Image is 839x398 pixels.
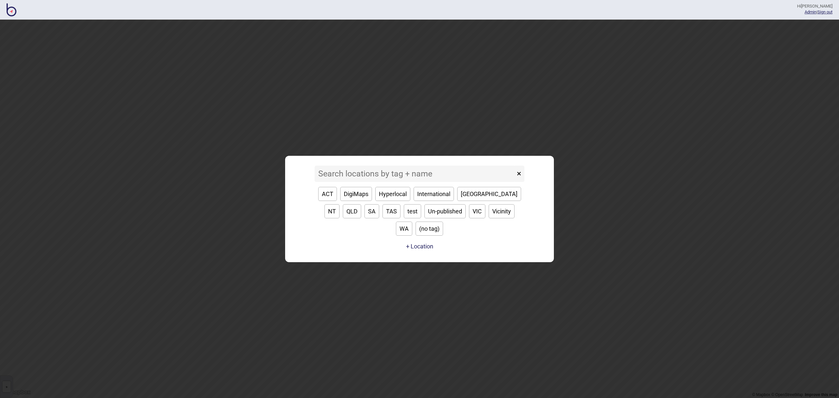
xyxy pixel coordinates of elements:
[315,166,515,182] input: Search locations by tag + name
[805,9,816,14] a: Admin
[817,9,832,14] button: Sign out
[404,204,421,218] button: test
[318,187,337,201] button: ACT
[364,204,379,218] button: SA
[489,204,515,218] button: Vicinity
[406,243,433,250] button: + Location
[797,3,832,9] div: Hi [PERSON_NAME]
[424,204,466,218] button: Un-published
[343,204,361,218] button: QLD
[514,166,524,182] button: ×
[396,222,412,236] button: WA
[340,187,372,201] button: DigiMaps
[414,187,454,201] button: International
[469,204,485,218] button: VIC
[805,9,817,14] span: |
[416,222,443,236] button: (no tag)
[457,187,521,201] button: [GEOGRAPHIC_DATA]
[382,204,400,218] button: TAS
[324,204,340,218] button: NT
[375,187,410,201] button: Hyperlocal
[404,241,435,252] a: + Location
[7,3,16,16] img: BindiMaps CMS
